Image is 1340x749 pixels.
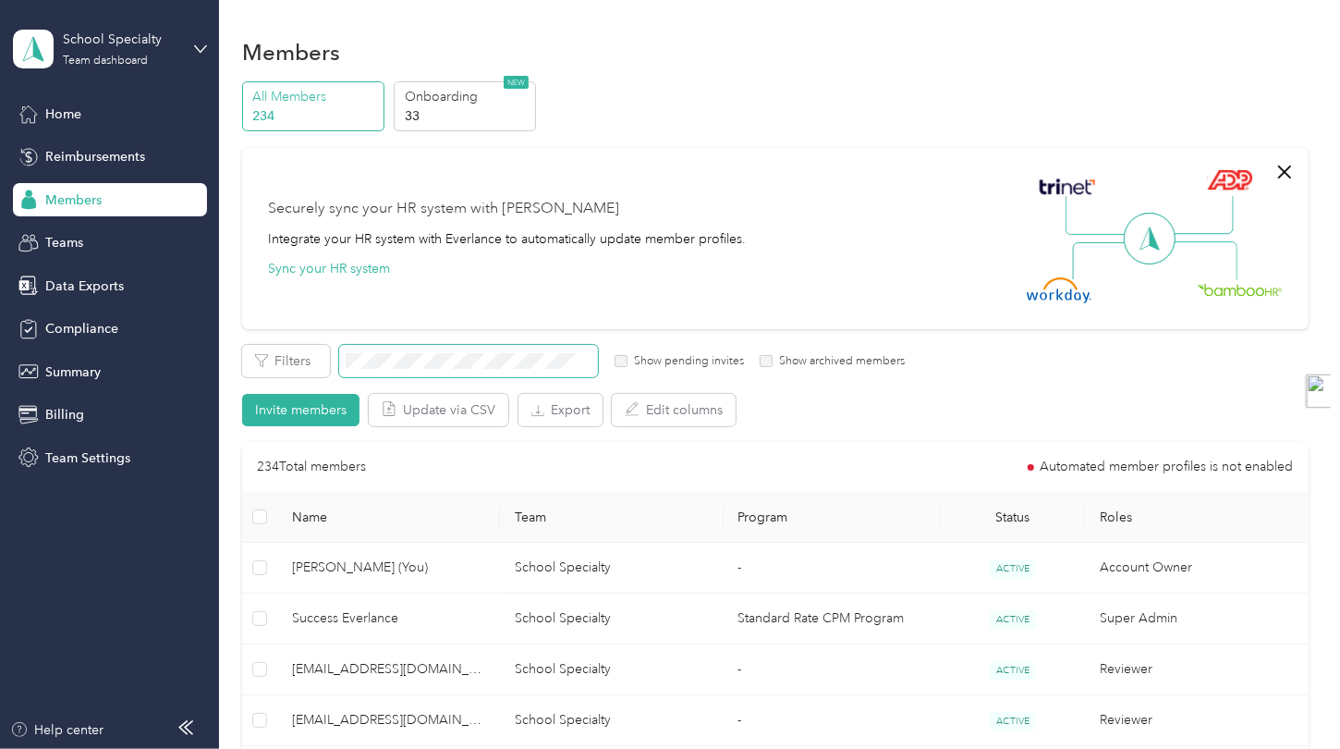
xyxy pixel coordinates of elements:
div: School Specialty [63,30,178,49]
div: Team dashboard [63,55,148,67]
img: Line Left Up [1066,196,1130,236]
img: ADP [1207,169,1252,190]
span: Reimbursements [45,147,145,166]
p: All Members [252,87,378,106]
td: Jessica Pedroza (You) [277,543,500,594]
td: School Specialty [500,695,723,746]
th: Team [500,492,723,543]
button: Edit columns [612,394,736,426]
span: Name [292,510,485,525]
button: Help center [10,720,104,740]
th: Status [941,492,1086,543]
img: toggle-logo.svg [1307,374,1340,408]
p: Onboarding [405,87,530,106]
th: Program [724,492,941,543]
td: School Specialty [500,594,723,645]
img: Workday [1027,277,1091,303]
th: Name [277,492,500,543]
iframe: Everlance-gr Chat Button Frame [1236,645,1340,749]
img: Line Right Down [1173,241,1237,281]
span: Data Exports [45,276,124,296]
p: 234 [252,106,378,126]
span: Compliance [45,319,118,338]
span: ACTIVE [990,559,1036,579]
td: School Specialty [500,645,723,695]
td: Standard Rate CPM Program [724,594,941,645]
span: Billing [45,405,84,424]
span: ACTIVE [990,610,1036,630]
td: School Specialty [500,543,723,594]
label: Show pending invites [627,353,744,370]
td: favr1+schoolspecialty@everlance.com [277,645,500,695]
span: Summary [45,362,101,382]
button: Sync your HR system [268,259,390,278]
span: [EMAIL_ADDRESS][DOMAIN_NAME] [292,710,485,731]
button: Update via CSV [369,394,508,426]
td: Reviewer [1085,695,1308,746]
span: [PERSON_NAME] (You) [292,558,485,578]
td: Reviewer [1085,645,1308,695]
img: BambooHR [1198,283,1283,296]
span: Success Everlance [292,608,485,629]
h1: Members [242,43,340,62]
span: ACTIVE [990,712,1036,731]
span: Teams [45,233,83,252]
td: Success Everlance [277,594,500,645]
span: Home [45,104,81,124]
td: - [724,645,941,695]
td: Super Admin [1085,594,1308,645]
label: Show archived members [773,353,905,370]
img: Trinet [1035,174,1100,200]
img: Line Right Up [1169,196,1234,235]
span: Automated member profiles is not enabled [1041,460,1294,473]
span: Members [45,190,102,210]
button: Export [518,394,603,426]
div: Securely sync your HR system with [PERSON_NAME] [268,198,619,220]
span: [EMAIL_ADDRESS][DOMAIN_NAME] [292,659,485,680]
p: 234 Total members [257,457,366,477]
td: - [724,695,941,746]
th: Roles [1085,492,1308,543]
span: NEW [504,76,529,89]
div: Integrate your HR system with Everlance to automatically update member profiles. [268,229,746,249]
span: ACTIVE [990,661,1036,681]
p: 33 [405,106,530,126]
span: Team Settings [45,448,130,468]
td: - [724,543,941,594]
button: Filters [242,345,330,377]
td: favr2+schoolspecialty@everlance.com [277,695,500,746]
button: Invite members [242,394,359,426]
img: Line Left Down [1072,241,1137,279]
td: Account Owner [1085,543,1308,594]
